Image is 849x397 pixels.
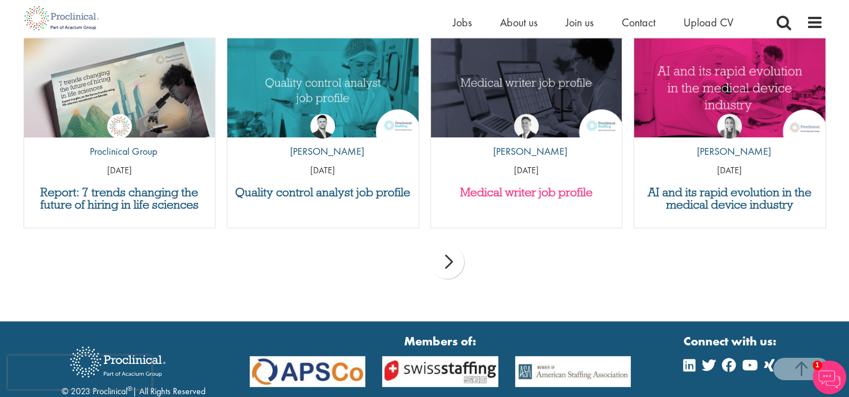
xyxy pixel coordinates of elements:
[227,164,419,177] p: [DATE]
[634,38,825,137] a: Link to a post
[282,114,364,164] a: Joshua Godden [PERSON_NAME]
[717,114,742,139] img: Hannah Burke
[24,164,215,177] p: [DATE]
[453,15,472,30] a: Jobs
[430,245,464,279] div: next
[374,356,507,387] img: APSCo
[431,38,622,137] a: Link to a post
[683,333,779,350] strong: Connect with us:
[431,164,622,177] p: [DATE]
[813,361,846,394] img: Chatbot
[81,114,157,164] a: Proclinical Group Proclinical Group
[634,38,825,137] img: AI and Its Impact on the Medical Device Industry | Proclinical
[634,164,825,177] p: [DATE]
[24,38,215,146] img: Proclinical: Life sciences hiring trends report 2025
[30,186,210,211] a: Report: 7 trends changing the future of hiring in life sciences
[813,361,822,370] span: 1
[683,15,733,30] a: Upload CV
[485,114,567,164] a: George Watson [PERSON_NAME]
[227,38,419,137] img: quality control analyst job profile
[241,356,374,387] img: APSCo
[622,15,655,30] a: Contact
[62,339,174,385] img: Proclinical Recruitment
[507,356,640,387] img: APSCo
[437,186,617,198] a: Medical writer job profile
[640,186,820,211] a: AI and its rapid evolution in the medical device industry
[233,186,413,198] a: Quality control analyst job profile
[227,38,419,137] a: Link to a post
[282,144,364,159] p: [PERSON_NAME]
[500,15,538,30] a: About us
[24,38,215,137] a: Link to a post
[310,114,335,139] img: Joshua Godden
[689,114,771,164] a: Hannah Burke [PERSON_NAME]
[250,333,631,350] strong: Members of:
[8,356,152,389] iframe: reCAPTCHA
[431,38,622,137] img: Medical writer job profile
[485,144,567,159] p: [PERSON_NAME]
[689,144,771,159] p: [PERSON_NAME]
[81,144,157,159] p: Proclinical Group
[514,114,539,139] img: George Watson
[107,114,132,139] img: Proclinical Group
[566,15,594,30] a: Join us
